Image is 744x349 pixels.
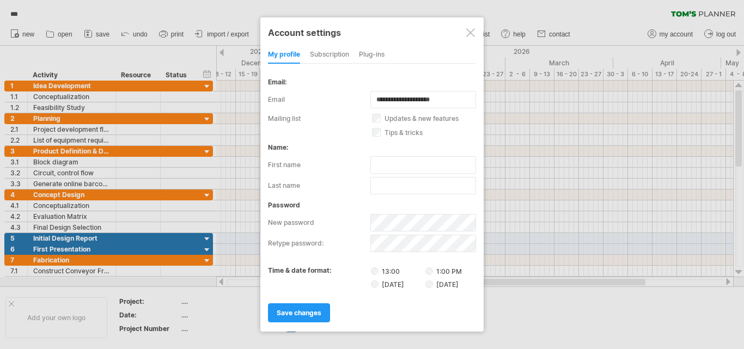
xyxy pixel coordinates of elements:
[372,128,489,137] label: tips & tricks
[425,280,459,289] label: [DATE]
[268,91,370,108] label: email
[372,114,489,123] label: updates & new features
[268,303,330,322] a: save changes
[268,266,332,274] label: time & date format:
[268,46,300,64] div: my profile
[371,266,424,275] label: 13:00
[277,309,321,317] span: save changes
[425,280,433,288] input: [DATE]
[310,46,349,64] div: subscription
[268,201,476,209] div: password
[268,235,370,252] label: retype password:
[268,156,370,174] label: first name
[268,78,476,86] div: email:
[425,267,462,275] label: 1:00 PM
[268,114,372,123] label: mailing list
[268,143,476,151] div: name:
[268,214,370,231] label: new password
[268,22,476,42] div: Account settings
[371,267,379,275] input: 13:00
[268,177,370,194] label: last name
[359,46,385,64] div: Plug-ins
[371,280,379,288] input: [DATE]
[425,267,433,275] input: 1:00 PM
[371,279,424,289] label: [DATE]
